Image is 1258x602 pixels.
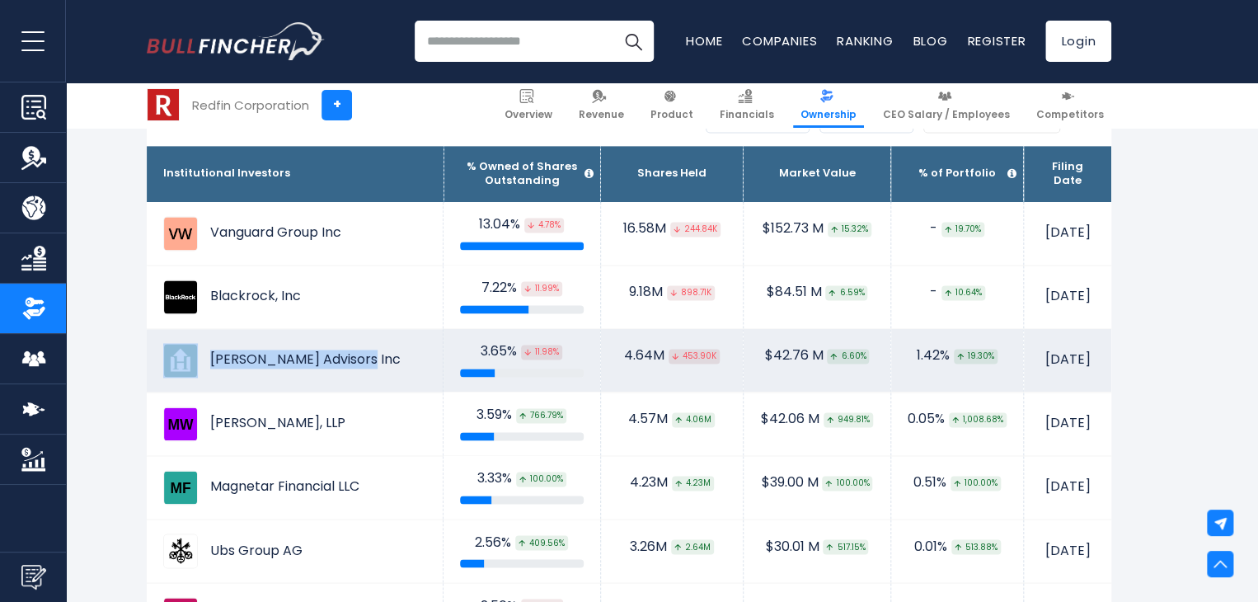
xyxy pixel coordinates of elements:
img: Magnetar Financial LLC [163,470,198,505]
div: 1.42% [908,347,1007,364]
div: $152.73 M [760,220,875,238]
td: [PERSON_NAME], LLP [147,393,444,455]
a: Overview [497,82,560,128]
a: Revenue [571,82,631,128]
div: 4.57M [617,411,726,428]
span: CEO Salary / Employees [883,108,1010,121]
td: [DATE] [1024,455,1111,519]
div: 3.26M [617,538,726,555]
a: Ownership [793,82,864,128]
div: 9.18M [617,284,726,301]
td: Vanguard Group Inc [147,202,444,265]
a: Login [1045,21,1111,62]
span: Product [650,108,693,121]
a: Register [967,32,1026,49]
th: % Owned of Shares Outstanding [444,146,600,202]
h2: Redfin Corporation Institutional Ownership Details (2025 Q1) [171,106,665,128]
a: Companies [742,32,817,49]
div: 3.65% [460,343,584,360]
span: 100.00% [951,476,1001,491]
div: - [908,220,1007,238]
div: 0.51% [908,474,1007,491]
th: Filing Date [1024,146,1111,202]
img: RDFN logo [148,89,179,120]
a: Blog [913,32,947,49]
a: Product [643,82,701,128]
div: 4.23M [617,474,726,491]
span: Ownership [800,108,857,121]
th: % of Portfolio [891,146,1024,202]
img: Ownership [21,296,46,321]
span: 2.64M [671,539,714,554]
th: Shares Held [600,146,743,202]
div: 7.22% [460,280,584,297]
span: 6.59% [825,285,867,300]
div: 3.59% [460,407,584,424]
div: $42.76 M [760,347,875,364]
span: Competitors [1036,108,1104,121]
span: 1,008.68% [949,412,1007,427]
span: Revenue [579,108,624,121]
div: - [908,284,1007,301]
div: $84.51 M [760,284,875,301]
td: [DATE] [1024,328,1111,392]
span: 19.70% [941,222,984,237]
div: Redfin Corporation [192,96,309,115]
a: Competitors [1029,82,1111,128]
span: 100.00% [822,476,872,491]
a: CEO Salary / Employees [875,82,1017,128]
button: Search [613,21,654,62]
td: Blackrock, Inc [147,266,444,328]
img: Ubs Group AG [163,534,198,568]
td: Magnetar Financial LLC [147,456,444,519]
span: 6.60% [827,349,869,364]
div: 2.56% [460,534,584,551]
div: $42.06 M [760,411,875,428]
img: Bullfincher logo [147,22,325,60]
span: 4.78% [524,218,564,233]
span: 409.56% [515,535,568,550]
span: 513.88% [951,539,1001,554]
span: 766.79% [516,408,566,423]
span: 11.98% [521,345,562,360]
a: Go to homepage [147,22,324,60]
th: Market Value [743,146,891,202]
img: Marshall Wace, LLP [163,407,198,441]
div: 13.04% [460,216,584,233]
span: Financials [720,108,774,121]
span: 949.81% [824,412,873,427]
span: 11.99% [521,281,562,296]
td: [DATE] [1024,392,1111,455]
td: [DATE] [1024,265,1111,328]
a: Ranking [837,32,893,49]
div: 0.05% [908,411,1007,428]
span: 4.06M [672,412,715,427]
img: Hennessy Advisors Inc [163,343,198,378]
img: Vanguard Group Inc [163,216,198,251]
td: Ubs Group AG [147,520,444,582]
img: Blackrock, Inc [163,280,198,314]
span: 15.32% [828,222,871,237]
span: 19.30% [954,349,997,364]
span: 244.84K [670,222,721,237]
div: $39.00 M [760,474,875,491]
th: Institutional Investors [147,146,444,202]
span: 517.15% [823,539,868,554]
span: Overview [505,108,552,121]
span: 4.23M [672,476,714,491]
div: 16.58M [617,220,726,238]
div: 4.64M [617,347,726,364]
span: 453.90K [669,349,720,364]
span: 10.64% [941,285,985,300]
a: Financials [712,82,782,128]
span: 898.71K [667,285,715,300]
td: [DATE] [1024,519,1111,582]
div: 0.01% [908,538,1007,555]
span: 100.00% [516,472,566,487]
div: 3.33% [460,470,584,487]
a: Home [686,32,722,49]
td: [PERSON_NAME] Advisors Inc [147,329,444,392]
a: + [322,90,352,120]
div: $30.01 M [760,538,875,555]
td: [DATE] [1024,202,1111,266]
